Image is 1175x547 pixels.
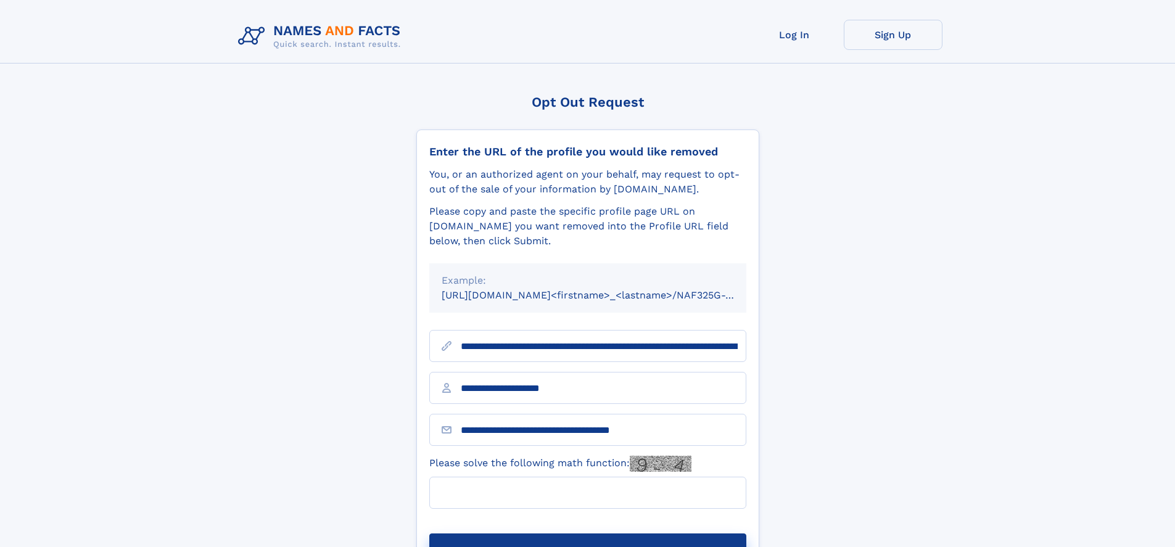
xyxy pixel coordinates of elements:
a: Sign Up [844,20,942,50]
label: Please solve the following math function: [429,456,691,472]
div: Enter the URL of the profile you would like removed [429,145,746,158]
div: Opt Out Request [416,94,759,110]
small: [URL][DOMAIN_NAME]<firstname>_<lastname>/NAF325G-xxxxxxxx [442,289,770,301]
img: Logo Names and Facts [233,20,411,53]
div: Please copy and paste the specific profile page URL on [DOMAIN_NAME] you want removed into the Pr... [429,204,746,249]
div: Example: [442,273,734,288]
div: You, or an authorized agent on your behalf, may request to opt-out of the sale of your informatio... [429,167,746,197]
a: Log In [745,20,844,50]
